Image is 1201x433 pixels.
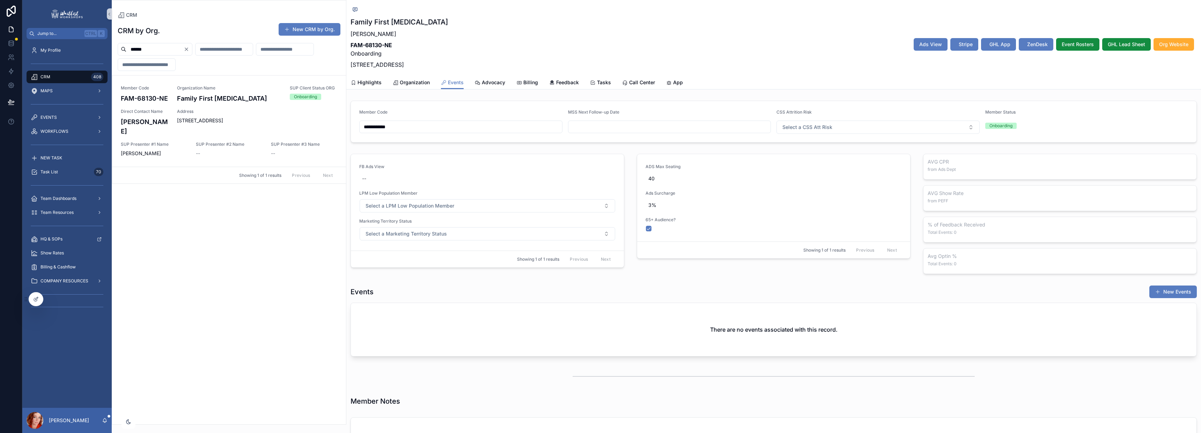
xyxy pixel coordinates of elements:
button: Org Website [1154,38,1194,51]
a: Feedback [549,76,579,90]
a: MAPS [27,85,108,97]
span: CRM [126,12,137,19]
h1: CRM by Org. [118,26,160,36]
span: Ads View [919,41,942,48]
span: Events [448,79,464,86]
a: New Events [1149,286,1197,298]
span: LPM Low Population Member [359,190,616,196]
span: Marketing Territory Status [359,218,616,224]
button: GHL App [981,38,1016,51]
a: COMPANY RESOURCES [27,275,108,287]
span: Select a LPM Low Population Member [366,202,454,209]
button: Clear [184,46,192,52]
span: Billing [523,79,538,86]
span: EVENTS [40,115,57,120]
a: FB Ads View--LPM Low Population MemberSelect ButtonMarketing Territory StatusSelect Button [351,154,624,251]
span: MSS Next Follow-up Date [568,109,619,115]
span: Showing 1 of 1 results [803,247,846,253]
span: SUP Presenter #1 Name [121,142,187,147]
span: -- [196,150,200,157]
span: Advocacy [482,79,505,86]
span: Task List [40,169,58,175]
span: FB Ads View [359,164,616,169]
span: SUP Presenter #2 Name [196,142,263,147]
span: CRM [40,74,50,80]
span: 40 [648,175,899,182]
a: Show Rates [27,247,108,259]
span: Tasks [597,79,611,86]
h1: Events [351,287,374,297]
span: Showing 1 of 1 results [239,173,281,178]
span: Show Rates [40,250,64,256]
span: K [98,31,104,36]
span: NEW TASK [40,155,62,161]
a: Advocacy [475,76,505,90]
span: HQ & SOPs [40,236,62,242]
span: CSS Attrition Risk [776,109,812,115]
span: Event Rosters [1062,41,1094,48]
button: New CRM by Org. [279,23,340,36]
div: Onboarding [294,94,317,100]
button: ZenDesk [1019,38,1053,51]
span: Ads Surcharge [646,190,902,196]
a: EVENTS [27,111,108,124]
span: Feedback [556,79,579,86]
button: GHL Lead Sheet [1102,38,1151,51]
span: Member Code [121,85,169,91]
h2: There are no events associated with this record. [710,325,838,334]
a: Team Resources [27,206,108,219]
span: Select a CSS Att Risk [782,124,832,131]
span: SUP Client Status ORG [290,85,338,91]
a: WORKFLOWS [27,125,108,138]
span: WORKFLOWS [40,129,68,134]
p: [STREET_ADDRESS] [351,60,448,69]
a: ADS Max Seating40Ads Surcharge3%65+ Audience? [637,154,910,241]
span: ZenDesk [1027,41,1048,48]
span: ADS Max Seating [646,164,902,169]
span: 3% [648,202,899,209]
span: App [673,79,683,86]
a: Call Center [622,76,655,90]
span: Organization Name [177,85,281,91]
a: Events [441,76,464,89]
button: Select Button [360,227,615,240]
button: Jump to...CtrlK [27,28,108,39]
div: 70 [94,168,103,176]
span: COMPANY RESOURCES [40,278,88,284]
h3: % of Feedback Received [928,221,1192,228]
span: Organization [400,79,430,86]
strong: FAM-68130-NE [351,42,392,49]
a: Tasks [590,76,611,90]
span: 65+ Audience? [646,217,902,223]
a: Member CodeFAM-68130-NEOrganization NameFamily First [MEDICAL_DATA]SUP Client Status ORGOnboardin... [112,75,346,167]
span: Highlights [358,79,382,86]
button: Select Button [776,121,980,134]
h4: FAM-68130-NE [121,94,169,103]
h3: Avg Optin % [928,253,1192,260]
div: -- [362,175,366,182]
span: from Ads Dept [928,167,1192,172]
h1: Member Notes [351,396,400,406]
p: [PERSON_NAME] [351,30,448,38]
span: Jump to... [37,31,82,36]
a: NEW TASK [27,152,108,164]
button: Stripe [950,38,978,51]
a: App [666,76,683,90]
a: Highlights [351,76,382,90]
a: Task List70 [27,166,108,178]
span: -- [271,150,275,157]
p: [PERSON_NAME] [49,417,89,424]
span: Total Events: 0 [928,230,1192,235]
div: Onboarding [989,123,1012,129]
button: Ads View [914,38,948,51]
span: Address [177,109,338,114]
h3: AVG CPR [928,158,1192,165]
span: Org Website [1159,41,1188,48]
span: Call Center [629,79,655,86]
a: CRM408 [27,71,108,83]
span: [PERSON_NAME] [121,150,187,157]
span: Team Resources [40,210,74,215]
span: Total Events: 0 [928,261,1192,267]
a: Organization [393,76,430,90]
button: Select Button [360,199,615,212]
